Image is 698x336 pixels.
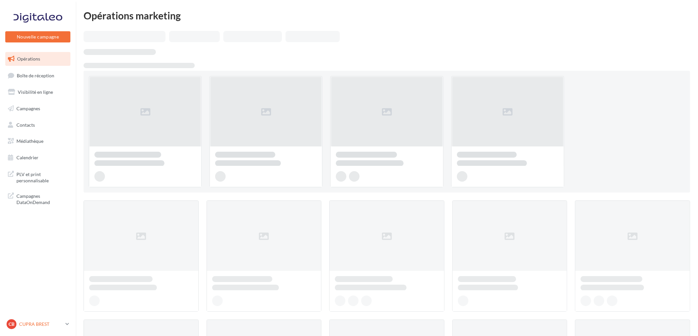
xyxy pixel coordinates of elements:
[16,106,40,111] span: Campagnes
[16,170,68,184] span: PLV et print personnalisable
[4,134,72,148] a: Médiathèque
[16,192,68,206] span: Campagnes DataOnDemand
[16,155,38,160] span: Calendrier
[19,321,63,327] p: CUPRA BREST
[4,102,72,116] a: Campagnes
[5,31,70,42] button: Nouvelle campagne
[4,167,72,187] a: PLV et print personnalisable
[4,151,72,165] a: Calendrier
[84,11,690,20] div: Opérations marketing
[17,72,54,78] span: Boîte de réception
[18,89,53,95] span: Visibilité en ligne
[9,321,14,327] span: CB
[17,56,40,62] span: Opérations
[4,85,72,99] a: Visibilité en ligne
[16,122,35,127] span: Contacts
[4,52,72,66] a: Opérations
[4,189,72,208] a: Campagnes DataOnDemand
[4,68,72,83] a: Boîte de réception
[4,118,72,132] a: Contacts
[5,318,70,330] a: CB CUPRA BREST
[16,138,43,144] span: Médiathèque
